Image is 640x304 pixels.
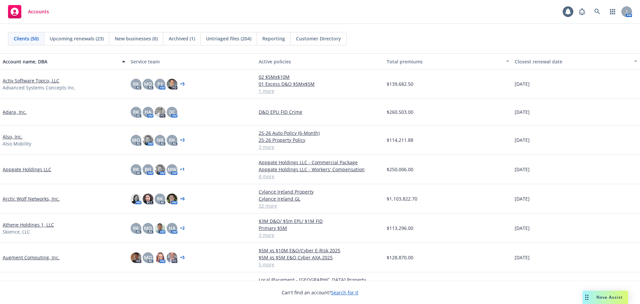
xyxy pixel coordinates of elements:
[259,87,381,94] a: 1 more
[145,108,151,115] span: HA
[115,35,158,42] span: New businesses (0)
[259,188,381,195] a: Cylance Ireland Property
[133,225,139,232] span: RK
[157,195,163,202] span: RK
[133,80,139,87] span: RK
[515,166,530,173] span: [DATE]
[132,136,140,143] span: MQ
[180,138,185,142] a: + 3
[50,35,104,42] span: Upcoming renewals (23)
[515,80,530,87] span: [DATE]
[3,133,23,140] a: Also, Inc.
[3,228,30,235] span: Skience, LLC
[3,221,54,228] a: Athene Holdings 1, LLC
[3,77,59,84] a: Activ Software Topco, LLC
[515,136,530,143] span: [DATE]
[169,108,175,115] span: DC
[387,195,417,202] span: $1,103,822.70
[591,5,604,18] a: Search
[387,80,413,87] span: $139,682.50
[259,73,381,80] a: 02 $5Mx$10M
[168,166,176,173] span: MW
[3,84,76,91] span: Advanced Systems Concepts Inc.
[133,166,139,173] span: RK
[143,135,153,145] img: photo
[180,168,185,172] a: + 1
[259,143,381,150] a: 3 more
[155,252,165,263] img: photo
[180,226,185,230] a: + 2
[206,35,251,42] span: Untriaged files (204)
[387,166,413,173] span: $250,006.00
[145,166,151,173] span: BH
[3,254,60,261] a: Augment Computing, Inc.
[259,218,381,225] a: $3M D&O/ $5m EPL/ $1M FID
[3,166,51,173] a: Appgate Holdings LLC
[387,108,413,115] span: $260,503.00
[259,232,381,239] a: 3 more
[259,225,381,232] a: Primary $5M
[259,80,381,87] a: 01 Excess D&O $5Mx$5M
[515,254,530,261] span: [DATE]
[131,194,141,204] img: photo
[515,108,530,115] span: [DATE]
[259,166,381,173] a: Appgate Holdings LLC - Workers' Compensation
[3,195,60,202] a: Arctic Wolf Networks, Inc.
[259,58,381,65] div: Active policies
[259,129,381,136] a: 25-26 Auto Policy (6-Month)
[596,294,623,300] span: Nova Assist
[384,53,512,69] button: Total premiums
[144,225,152,232] span: MQ
[259,159,381,166] a: Appgate Holdings LLC - Commercial Package
[387,136,413,143] span: $114,211.88
[169,136,175,143] span: RK
[167,194,177,204] img: photo
[515,58,630,65] div: Closest renewal date
[28,9,49,14] span: Accounts
[583,291,628,304] button: Nova Assist
[180,256,185,260] a: + 5
[331,289,358,296] a: Search for it
[155,107,165,117] img: photo
[256,53,384,69] button: Active policies
[515,195,530,202] span: [DATE]
[259,276,381,283] a: Local Placement - [GEOGRAPHIC_DATA] Property
[5,2,52,21] a: Accounts
[387,254,413,261] span: $128,870.00
[387,225,413,232] span: $113,296.00
[515,225,530,232] span: [DATE]
[512,53,640,69] button: Closest renewal date
[155,223,165,234] img: photo
[606,5,619,18] a: Switch app
[14,35,39,42] span: Clients (50)
[259,202,381,209] a: 32 more
[169,225,175,232] span: HA
[169,35,195,42] span: Archived (1)
[167,79,177,89] img: photo
[157,136,163,143] span: NB
[259,247,381,254] a: $5M xs $10M E&O/Cyber E-Risk 2025
[262,35,285,42] span: Reporting
[259,261,381,268] a: 5 more
[144,254,152,261] span: MQ
[180,197,185,201] a: + 6
[3,58,118,65] div: Account name, DBA
[387,58,502,65] div: Total premiums
[3,108,27,115] a: Adara, Inc.
[259,173,381,180] a: 8 more
[583,291,591,304] div: Drag to move
[296,35,341,42] span: Customer Directory
[131,252,141,263] img: photo
[259,254,381,261] a: $5M xs $5M E&O Cyber AXA 2025
[180,82,185,86] a: + 5
[259,108,381,115] a: D&O EPLI FID Crime
[3,140,31,147] span: Also Mobility
[133,108,139,115] span: RK
[128,53,256,69] button: Service team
